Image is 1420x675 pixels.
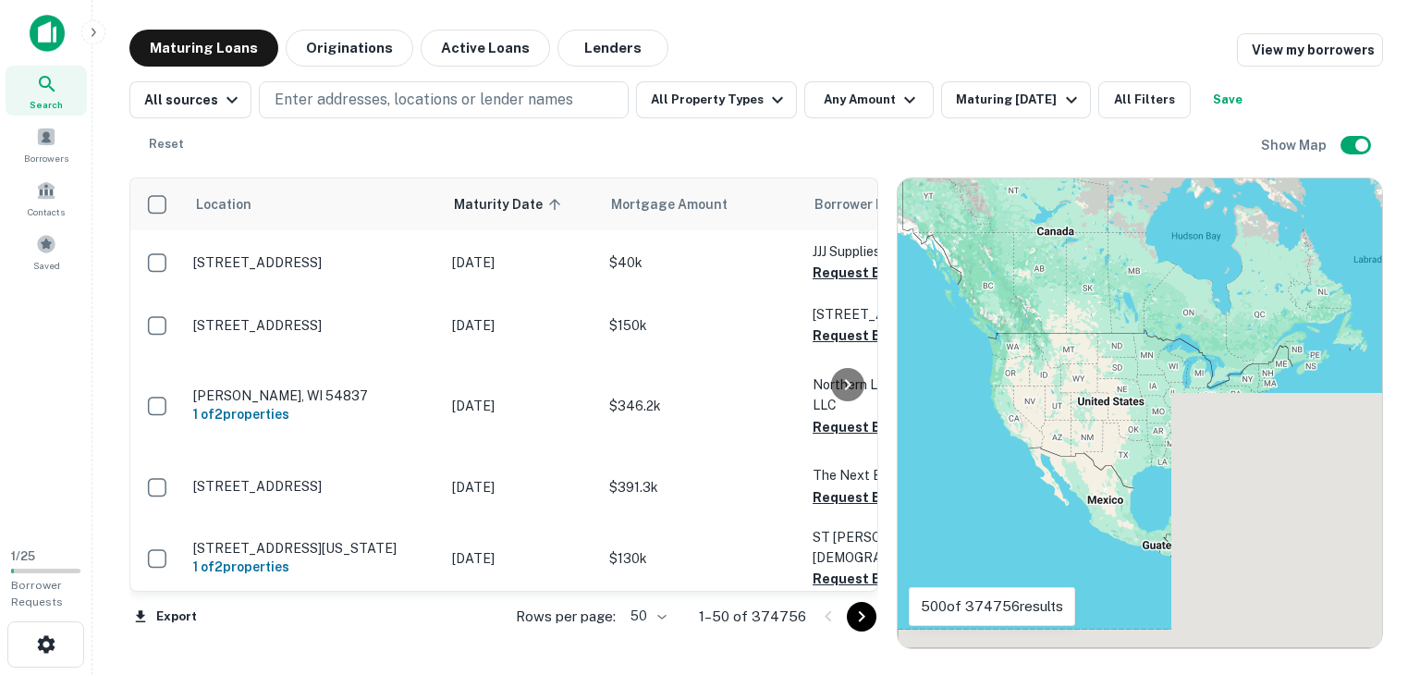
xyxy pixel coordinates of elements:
span: Contacts [28,204,65,219]
p: $40k [609,252,794,273]
p: 500 of 374756 results [921,595,1063,618]
span: Borrower Name [814,193,912,215]
button: Request Borrower Info [813,416,962,438]
div: 50 [623,603,669,630]
button: Reset [137,126,196,163]
span: 1 / 25 [11,549,35,563]
div: All sources [144,89,243,111]
p: [STREET_ADDRESS] [193,317,434,334]
p: Rows per page: [516,606,616,628]
h6: Show Map [1261,135,1329,155]
button: All sources [129,81,251,118]
span: Mortgage Amount [611,193,752,215]
span: Maturity Date [454,193,567,215]
button: Request Borrower Info [813,325,962,347]
p: 1–50 of 374756 [699,606,806,628]
p: [DATE] [452,477,591,497]
h6: 1 of 2 properties [193,404,434,424]
button: Lenders [557,30,668,67]
iframe: Chat Widget [1328,527,1420,616]
p: [PERSON_NAME], WI 54837 [193,387,434,404]
span: Saved [33,258,60,273]
div: Maturing [DATE] [956,89,1082,111]
button: Go to next page [847,602,876,632]
p: [STREET_ADDRESS] [193,478,434,495]
p: [DATE] [452,548,591,569]
button: Any Amount [804,81,934,118]
button: Request Borrower Info [813,486,962,509]
p: $391.3k [609,477,794,497]
p: The Next BIG Thing LLC [813,465,998,485]
a: Search [6,66,87,116]
span: Borrowers [24,151,68,166]
div: 0 0 [898,178,1382,648]
p: $346.2k [609,396,794,416]
button: All Property Types [636,81,797,118]
span: Borrower Requests [11,579,63,608]
a: Borrowers [6,119,87,169]
p: $150k [609,315,794,336]
th: Borrower Name [803,178,1007,230]
button: Active Loans [421,30,550,67]
button: All Filters [1098,81,1191,118]
p: Northern Lights Wildlife Fams LLC [813,374,998,415]
button: Enter addresses, locations or lender names [259,81,629,118]
h6: 1 of 2 properties [193,557,434,577]
p: JJJ Supplies LLC [813,241,998,262]
span: Search [30,97,63,112]
img: capitalize-icon.png [30,15,65,52]
button: Request Borrower Info [813,262,962,284]
button: Maturing Loans [129,30,278,67]
button: Request Borrower Info [813,568,962,590]
th: Maturity Date [443,178,600,230]
a: Contacts [6,173,87,223]
button: Originations [286,30,413,67]
p: [STREET_ADDRESS] LLC [813,304,998,325]
p: [DATE] [452,315,591,336]
p: [STREET_ADDRESS] [193,254,434,271]
p: $130k [609,548,794,569]
button: Maturing [DATE] [941,81,1090,118]
p: [DATE] [452,252,591,273]
p: [DATE] [452,396,591,416]
p: ST [PERSON_NAME] [DEMOGRAPHIC_DATA] E [813,527,998,568]
span: Location [195,193,251,215]
p: Enter addresses, locations or lender names [275,89,573,111]
th: Mortgage Amount [600,178,803,230]
p: [STREET_ADDRESS][US_STATE] [193,540,434,557]
a: Saved [6,227,87,276]
th: Location [184,178,443,230]
button: Export [129,603,202,631]
a: View my borrowers [1237,33,1383,67]
button: Save your search to get updates of matches that match your search criteria. [1198,81,1257,118]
